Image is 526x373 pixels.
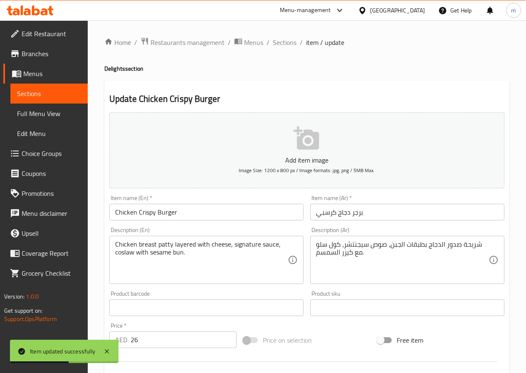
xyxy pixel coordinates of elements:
button: Add item imageImage Size: 1200 x 800 px / Image formats: jpg, png / 5MB Max. [109,112,504,188]
a: Menu disclaimer [3,203,88,223]
input: Enter name Ar [310,204,504,220]
a: Branches [3,44,88,64]
span: Choice Groups [22,148,81,158]
li: / [300,37,303,47]
a: Promotions [3,183,88,203]
a: Full Menu View [10,104,88,124]
li: / [228,37,231,47]
span: Version: [4,291,25,302]
span: Sections [17,89,81,99]
span: Image Size: 1200 x 800 px / Image formats: jpg, png / 5MB Max. [239,166,375,175]
input: Please enter price [131,331,237,348]
a: Coverage Report [3,243,88,263]
a: Menus [3,64,88,84]
span: Grocery Checklist [22,268,81,278]
a: Grocery Checklist [3,263,88,283]
div: Item updated successfully [30,347,95,356]
span: Menus [244,37,263,47]
li: / [134,37,137,47]
a: Restaurants management [141,37,225,48]
a: Choice Groups [3,143,88,163]
a: Menus [234,37,263,48]
span: Edit Restaurant [22,29,81,39]
a: Home [104,37,131,47]
span: Menus [23,69,81,79]
span: Menu disclaimer [22,208,81,218]
span: Branches [22,49,81,59]
a: Coupons [3,163,88,183]
div: Menu-management [280,5,331,15]
span: item / update [306,37,344,47]
a: Upsell [3,223,88,243]
span: Full Menu View [17,109,81,119]
span: Upsell [22,228,81,238]
p: Add item image [122,155,491,165]
textarea: شريحة صدور الدجاج بطبقات الجبن، صوص سيجنتشر، كول سلو مع كيزر السمسم. [316,240,489,280]
input: Please enter product barcode [109,299,304,316]
nav: breadcrumb [104,37,509,48]
span: Promotions [22,188,81,198]
span: Price on selection [263,335,312,345]
a: Edit Restaurant [3,24,88,44]
input: Please enter product sku [310,299,504,316]
span: Get support on: [4,305,42,316]
span: Free item [397,335,423,345]
a: Sections [273,37,296,47]
p: AED [115,335,127,345]
li: / [267,37,269,47]
h2: Update Chicken Crispy Burger [109,93,504,105]
span: Restaurants management [151,37,225,47]
span: Edit Menu [17,128,81,138]
span: Coupons [22,168,81,178]
textarea: Chicken breast patty layered with cheese, signature sauce, coslaw with sesame bun. [115,240,288,280]
a: Edit Menu [10,124,88,143]
span: m [511,6,516,15]
div: [GEOGRAPHIC_DATA] [370,6,425,15]
span: Coverage Report [22,248,81,258]
a: Sections [10,84,88,104]
input: Enter name En [109,204,304,220]
span: 1.0.0 [26,291,39,302]
h4: Delights section [104,64,509,73]
a: Support.OpsPlatform [4,314,57,324]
